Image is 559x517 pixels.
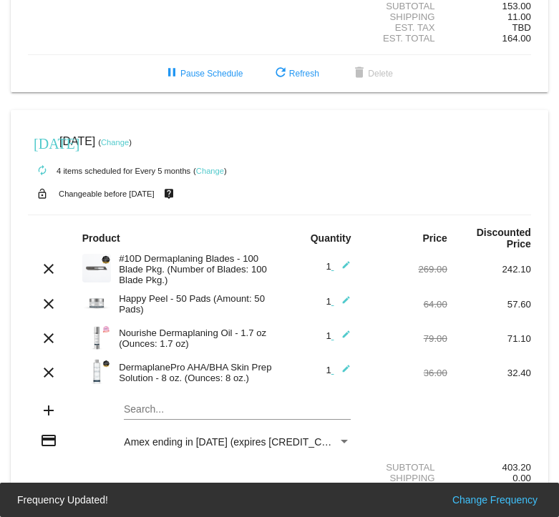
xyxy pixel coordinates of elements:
[272,69,319,79] span: Refresh
[124,436,379,448] span: Amex ending in [DATE] (expires [CREDIT_CARD_DATA])
[160,184,178,203] mat-icon: live_help
[34,134,51,151] mat-icon: [DATE]
[339,61,404,87] button: Delete
[351,69,393,79] span: Delete
[326,296,351,307] span: 1
[112,362,279,383] div: DermaplanePro AHA/BHA Skin Prep Solution - 8 oz. (Ounces: 8 oz.)
[448,493,542,507] button: Change Frequency
[351,65,368,82] mat-icon: delete
[272,65,289,82] mat-icon: refresh
[364,473,447,483] div: Shipping
[82,254,111,282] img: Cart-Images-32.png
[326,330,351,341] span: 1
[326,261,351,272] span: 1
[34,184,51,203] mat-icon: lock_open
[163,69,243,79] span: Pause Schedule
[423,232,447,244] strong: Price
[512,22,531,33] span: TBD
[40,432,57,449] mat-icon: credit_card
[364,368,447,378] div: 36.00
[364,264,447,275] div: 269.00
[124,404,351,415] input: Search...
[124,436,351,448] mat-select: Payment Method
[112,328,279,349] div: Nourishe Dermaplaning Oil - 1.7 oz (Ounces: 1.7 oz)
[512,473,531,483] span: 0.00
[447,462,531,473] div: 403.20
[17,493,542,507] simple-snack-bar: Frequency Updated!
[364,11,447,22] div: Shipping
[98,138,132,147] small: ( )
[40,295,57,312] mat-icon: clear
[40,330,57,347] mat-icon: clear
[364,299,447,310] div: 64.00
[364,333,447,344] div: 79.00
[334,330,351,347] mat-icon: edit
[447,299,531,310] div: 57.60
[40,364,57,381] mat-icon: clear
[82,232,120,244] strong: Product
[364,1,447,11] div: Subtotal
[334,364,351,381] mat-icon: edit
[82,358,111,386] img: Cart-Images-24.png
[261,61,331,87] button: Refresh
[112,253,279,285] div: #10D Dermaplaning Blades - 100 Blade Pkg. (Number of Blades: 100 Blade Pkg.)
[334,295,351,312] mat-icon: edit
[112,293,279,315] div: Happy Peel - 50 Pads (Amount: 50 Pads)
[82,289,111,317] img: Cart-Images-5.png
[502,33,531,44] span: 164.00
[364,33,447,44] div: Est. Total
[364,462,447,473] div: Subtotal
[59,189,155,198] small: Changeable before [DATE]
[311,232,351,244] strong: Quantity
[196,167,224,175] a: Change
[28,167,190,175] small: 4 items scheduled for Every 5 months
[507,11,531,22] span: 11.00
[40,402,57,419] mat-icon: add
[34,162,51,179] mat-icon: autorenew
[326,365,351,375] span: 1
[447,264,531,275] div: 242.10
[163,65,180,82] mat-icon: pause
[447,1,531,11] div: 153.00
[364,22,447,33] div: Est. Tax
[82,323,111,352] img: 5.png
[334,260,351,277] mat-icon: edit
[447,368,531,378] div: 32.40
[152,61,254,87] button: Pause Schedule
[193,167,227,175] small: ( )
[447,333,531,344] div: 71.10
[101,138,129,147] a: Change
[40,260,57,277] mat-icon: clear
[477,227,531,250] strong: Discounted Price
